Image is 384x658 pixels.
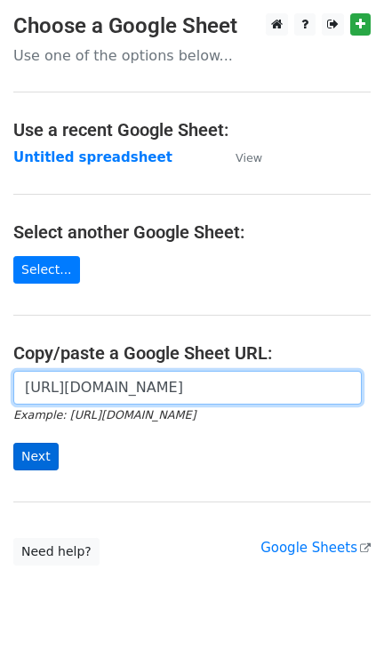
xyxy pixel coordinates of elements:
iframe: Chat Widget [295,573,384,658]
a: Google Sheets [260,540,371,556]
small: View [236,151,262,164]
p: Use one of the options below... [13,46,371,65]
h4: Copy/paste a Google Sheet URL: [13,342,371,364]
input: Next [13,443,59,470]
h4: Select another Google Sheet: [13,221,371,243]
small: Example: [URL][DOMAIN_NAME] [13,408,196,421]
a: View [218,149,262,165]
a: Need help? [13,538,100,566]
a: Untitled spreadsheet [13,149,172,165]
h3: Choose a Google Sheet [13,13,371,39]
h4: Use a recent Google Sheet: [13,119,371,140]
a: Select... [13,256,80,284]
input: Paste your Google Sheet URL here [13,371,362,405]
